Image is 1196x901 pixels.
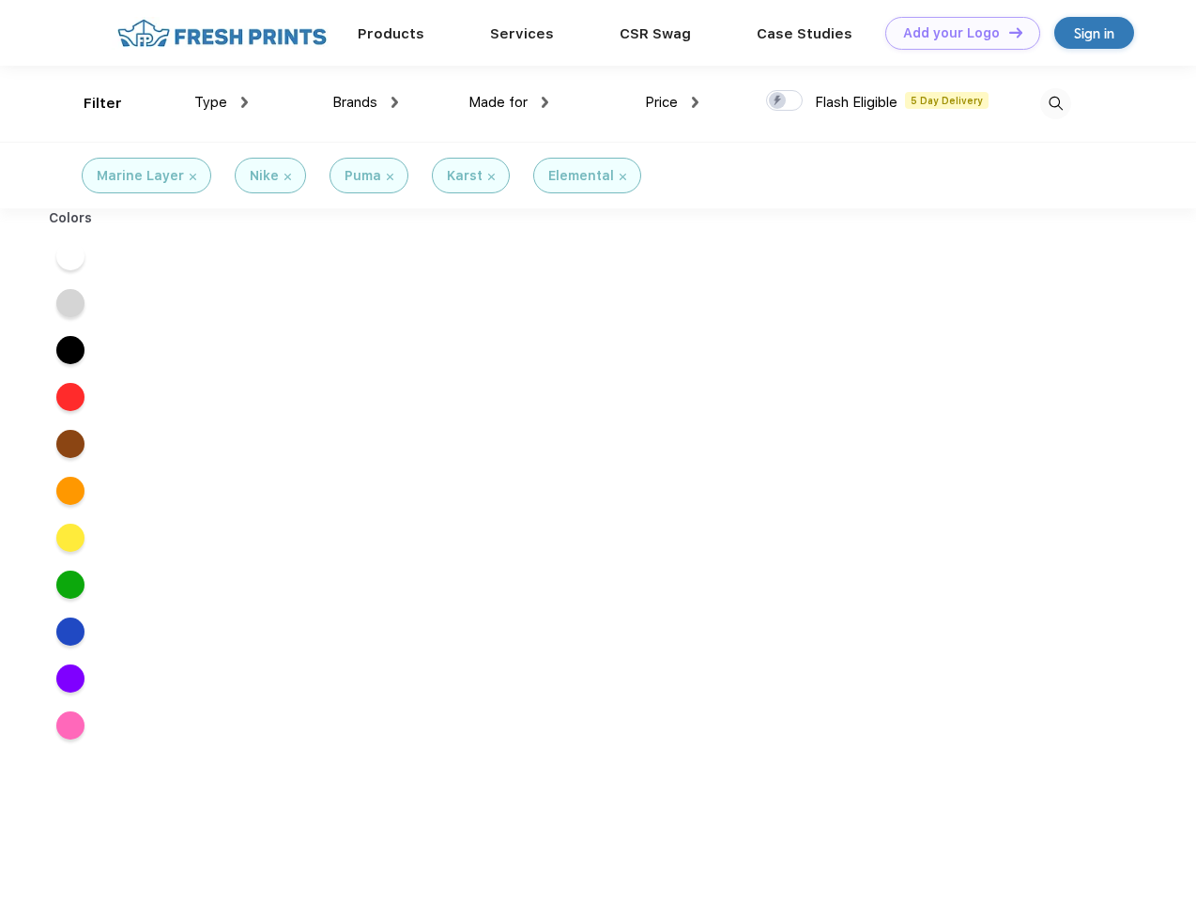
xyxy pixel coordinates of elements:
[447,166,483,186] div: Karst
[548,166,614,186] div: Elemental
[542,97,548,108] img: dropdown.png
[190,174,196,180] img: filter_cancel.svg
[112,17,332,50] img: fo%20logo%202.webp
[1040,88,1071,119] img: desktop_search.svg
[1074,23,1114,44] div: Sign in
[332,94,377,111] span: Brands
[645,94,678,111] span: Price
[620,174,626,180] img: filter_cancel.svg
[387,174,393,180] img: filter_cancel.svg
[284,174,291,180] img: filter_cancel.svg
[903,25,1000,41] div: Add your Logo
[468,94,528,111] span: Made for
[815,94,897,111] span: Flash Eligible
[1054,17,1134,49] a: Sign in
[490,25,554,42] a: Services
[250,166,279,186] div: Nike
[620,25,691,42] a: CSR Swag
[358,25,424,42] a: Products
[194,94,227,111] span: Type
[1009,27,1022,38] img: DT
[488,174,495,180] img: filter_cancel.svg
[97,166,184,186] div: Marine Layer
[905,92,989,109] span: 5 Day Delivery
[35,208,107,228] div: Colors
[84,93,122,115] div: Filter
[241,97,248,108] img: dropdown.png
[345,166,381,186] div: Puma
[692,97,698,108] img: dropdown.png
[391,97,398,108] img: dropdown.png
